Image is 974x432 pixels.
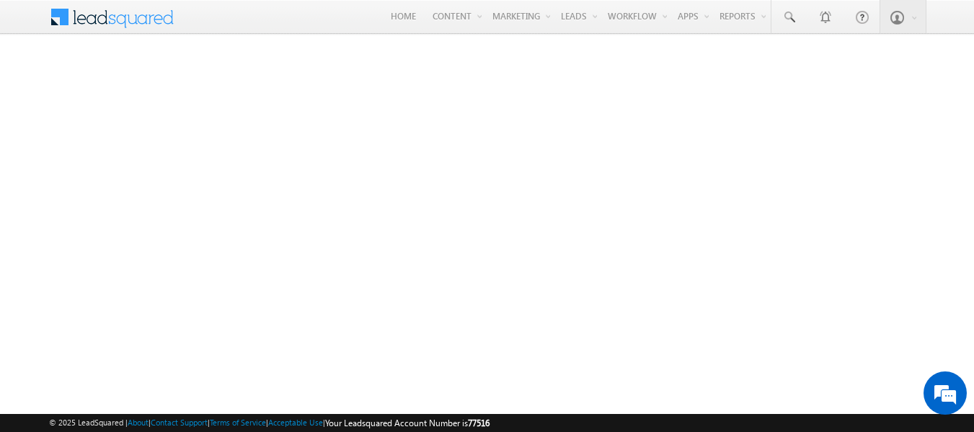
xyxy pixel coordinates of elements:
a: About [128,418,149,427]
span: 77516 [468,418,490,428]
a: Contact Support [151,418,208,427]
span: © 2025 LeadSquared | | | | | [49,416,490,430]
span: Your Leadsquared Account Number is [325,418,490,428]
a: Terms of Service [210,418,266,427]
a: Acceptable Use [268,418,323,427]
